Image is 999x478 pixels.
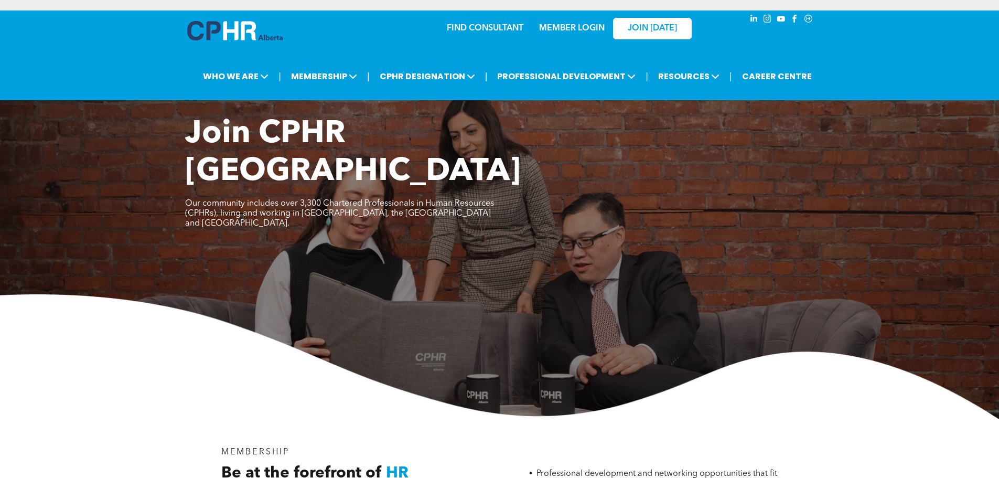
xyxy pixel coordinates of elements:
[613,18,692,39] a: JOIN [DATE]
[748,13,760,27] a: linkedin
[288,67,360,86] span: MEMBERSHIP
[646,66,648,87] li: |
[494,67,639,86] span: PROFESSIONAL DEVELOPMENT
[367,66,370,87] li: |
[485,66,488,87] li: |
[789,13,801,27] a: facebook
[729,66,732,87] li: |
[776,13,787,27] a: youtube
[539,24,605,33] a: MEMBER LOGIN
[200,67,272,86] span: WHO WE ARE
[628,24,677,34] span: JOIN [DATE]
[187,21,283,40] img: A blue and white logo for cp alberta
[278,66,281,87] li: |
[185,199,494,228] span: Our community includes over 3,300 Chartered Professionals in Human Resources (CPHRs), living and ...
[377,67,478,86] span: CPHR DESIGNATION
[447,24,523,33] a: FIND CONSULTANT
[185,119,521,188] span: Join CPHR [GEOGRAPHIC_DATA]
[762,13,774,27] a: instagram
[221,448,290,456] span: MEMBERSHIP
[803,13,814,27] a: Social network
[655,67,723,86] span: RESOURCES
[739,67,815,86] a: CAREER CENTRE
